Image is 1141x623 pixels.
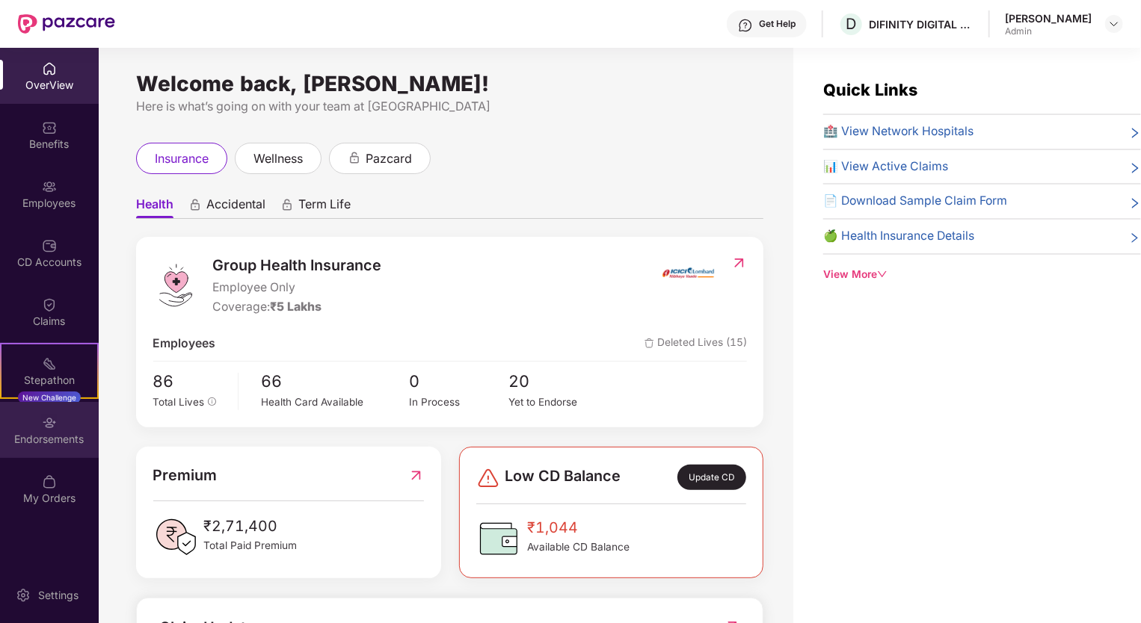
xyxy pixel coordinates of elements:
div: Admin [1005,25,1092,37]
span: right [1129,195,1141,211]
span: 86 [153,369,227,394]
span: 🏥 View Network Hospitals [823,123,974,141]
span: Group Health Insurance [213,254,382,277]
div: Stepathon [1,373,97,388]
span: 📊 View Active Claims [823,158,948,176]
div: In Process [409,394,508,410]
div: animation [348,151,361,164]
span: Premium [153,464,218,487]
span: pazcard [366,149,412,168]
span: right [1129,125,1141,141]
span: Term Life [298,196,351,218]
img: svg+xml;base64,PHN2ZyBpZD0iSG9tZSIgeG1sbnM9Imh0dHA6Ly93d3cudzMub3JnLzIwMDAvc3ZnIiB3aWR0aD0iMjAiIG... [42,61,57,76]
span: Accidental [206,196,265,218]
img: PaidPremiumIcon [153,515,198,560]
img: New Pazcare Logo [18,14,115,34]
img: svg+xml;base64,PHN2ZyBpZD0iU2V0dGluZy0yMHgyMCIgeG1sbnM9Imh0dHA6Ly93d3cudzMub3JnLzIwMDAvc3ZnIiB3aW... [16,588,31,603]
img: svg+xml;base64,PHN2ZyBpZD0iRGFuZ2VyLTMyeDMyIiB4bWxucz0iaHR0cDovL3d3dy53My5vcmcvMjAwMC9zdmciIHdpZH... [476,466,500,490]
img: RedirectIcon [731,255,747,270]
div: Coverage: [213,298,382,317]
img: svg+xml;base64,PHN2ZyBpZD0iQ0RfQWNjb3VudHMiIGRhdGEtbmFtZT0iQ0QgQWNjb3VudHMiIHhtbG5zPSJodHRwOi8vd3... [42,238,57,253]
span: insurance [155,149,209,168]
span: Total Lives [153,396,205,408]
img: logo [153,263,198,308]
span: info-circle [208,397,217,406]
span: Total Paid Premium [204,538,298,554]
div: Update CD [677,465,746,490]
div: Get Help [759,18,796,30]
img: svg+xml;base64,PHN2ZyB4bWxucz0iaHR0cDovL3d3dy53My5vcmcvMjAwMC9zdmciIHdpZHRoPSIyMSIgaGVpZ2h0PSIyMC... [42,356,57,371]
span: ₹5 Lakhs [271,300,322,314]
img: RedirectIcon [408,464,424,487]
span: right [1129,161,1141,176]
span: Employees [153,335,216,353]
div: Settings [34,588,83,603]
span: 📄 Download Sample Claim Form [823,192,1007,211]
span: down [877,269,888,279]
span: wellness [253,149,303,168]
span: right [1129,230,1141,246]
span: Health [136,196,173,218]
span: ₹1,044 [527,516,630,539]
span: 0 [409,369,508,394]
img: deleteIcon [645,338,654,348]
span: 20 [508,369,607,394]
img: svg+xml;base64,PHN2ZyBpZD0iRW1wbG95ZWVzIiB4bWxucz0iaHR0cDovL3d3dy53My5vcmcvMjAwMC9zdmciIHdpZHRoPS... [42,179,57,194]
span: ₹2,71,400 [204,515,298,538]
span: 66 [261,369,410,394]
img: insurerIcon [660,254,716,291]
div: animation [188,198,202,211]
div: New Challenge [18,391,81,403]
span: D [846,15,857,33]
img: svg+xml;base64,PHN2ZyBpZD0iTXlfT3JkZXJzIiBkYXRhLW5hbWU9Ik15IE9yZGVycyIgeG1sbnM9Imh0dHA6Ly93d3cudz... [42,474,57,489]
span: Employee Only [213,279,382,297]
div: DIFINITY DIGITAL LLP [869,17,974,31]
div: View More [823,267,1141,283]
span: Low CD Balance [505,465,621,490]
span: Quick Links [823,80,917,99]
img: svg+xml;base64,PHN2ZyBpZD0iRHJvcGRvd24tMzJ4MzIiIHhtbG5zPSJodHRwOi8vd3d3LnczLm9yZy8yMDAwL3N2ZyIgd2... [1108,18,1120,30]
div: animation [280,198,294,211]
img: svg+xml;base64,PHN2ZyBpZD0iRW5kb3JzZW1lbnRzIiB4bWxucz0iaHR0cDovL3d3dy53My5vcmcvMjAwMC9zdmciIHdpZH... [42,415,57,430]
span: Deleted Lives (15) [645,335,747,353]
div: Welcome back, [PERSON_NAME]! [136,78,763,90]
div: [PERSON_NAME] [1005,11,1092,25]
div: Yet to Endorse [508,394,607,410]
img: svg+xml;base64,PHN2ZyBpZD0iSGVscC0zMngzMiIgeG1sbnM9Imh0dHA6Ly93d3cudzMub3JnLzIwMDAvc3ZnIiB3aWR0aD... [738,18,753,33]
div: Health Card Available [261,394,410,410]
span: 🍏 Health Insurance Details [823,227,974,246]
div: Here is what’s going on with your team at [GEOGRAPHIC_DATA] [136,97,763,116]
img: svg+xml;base64,PHN2ZyBpZD0iQ2xhaW0iIHhtbG5zPSJodHRwOi8vd3d3LnczLm9yZy8yMDAwL3N2ZyIgd2lkdGg9IjIwIi... [42,297,57,312]
img: CDBalanceIcon [476,516,521,561]
img: svg+xml;base64,PHN2ZyBpZD0iQmVuZWZpdHMiIHhtbG5zPSJodHRwOi8vd3d3LnczLm9yZy8yMDAwL3N2ZyIgd2lkdGg9Ij... [42,120,57,135]
span: Available CD Balance [527,539,630,556]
